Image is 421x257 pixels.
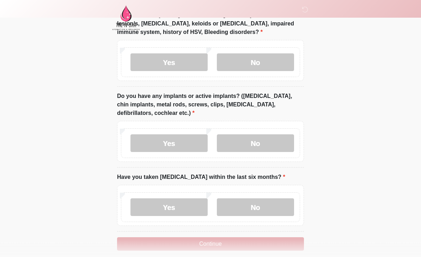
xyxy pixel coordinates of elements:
[117,173,285,182] label: Have you taken [MEDICAL_DATA] within the last six months?
[130,135,208,152] label: Yes
[117,238,304,251] button: Continue
[130,199,208,216] label: Yes
[130,54,208,71] label: Yes
[217,54,294,71] label: No
[217,199,294,216] label: No
[110,5,142,30] img: The IV Bar, LLC Logo
[217,135,294,152] label: No
[117,92,304,118] label: Do you have any implants or active implants? ([MEDICAL_DATA], chin implants, metal rods, screws, ...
